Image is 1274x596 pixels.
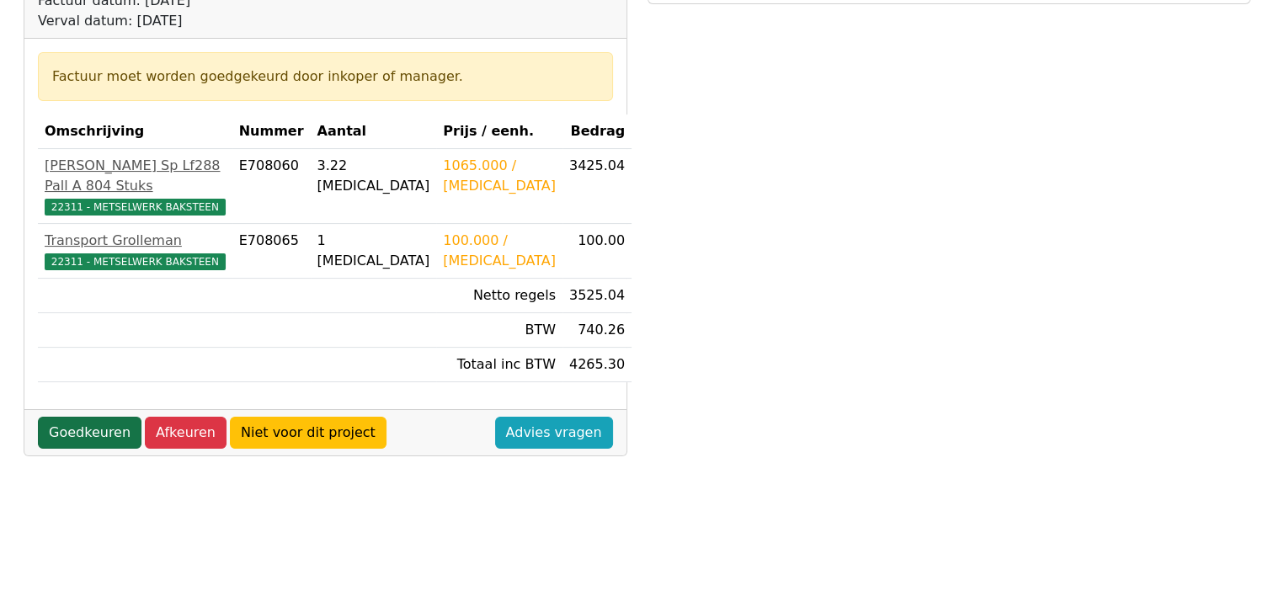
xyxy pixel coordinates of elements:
[311,114,437,149] th: Aantal
[562,279,632,313] td: 3525.04
[145,417,227,449] a: Afkeuren
[562,114,632,149] th: Bedrag
[232,114,311,149] th: Nummer
[443,156,556,196] div: 1065.000 / [MEDICAL_DATA]
[45,199,226,216] span: 22311 - METSELWERK BAKSTEEN
[436,114,562,149] th: Prijs / eenh.
[317,231,430,271] div: 1 [MEDICAL_DATA]
[230,417,386,449] a: Niet voor dit project
[38,417,141,449] a: Goedkeuren
[562,313,632,348] td: 740.26
[562,224,632,279] td: 100.00
[495,417,613,449] a: Advies vragen
[45,231,226,251] div: Transport Grolleman
[45,156,226,216] a: [PERSON_NAME] Sp Lf288 Pall A 804 Stuks22311 - METSELWERK BAKSTEEN
[436,348,562,382] td: Totaal inc BTW
[232,224,311,279] td: E708065
[52,67,599,87] div: Factuur moet worden goedgekeurd door inkoper of manager.
[436,279,562,313] td: Netto regels
[232,149,311,224] td: E708060
[38,114,232,149] th: Omschrijving
[562,348,632,382] td: 4265.30
[45,231,226,271] a: Transport Grolleman22311 - METSELWERK BAKSTEEN
[562,149,632,224] td: 3425.04
[38,11,369,31] div: Verval datum: [DATE]
[45,253,226,270] span: 22311 - METSELWERK BAKSTEEN
[443,231,556,271] div: 100.000 / [MEDICAL_DATA]
[45,156,226,196] div: [PERSON_NAME] Sp Lf288 Pall A 804 Stuks
[436,313,562,348] td: BTW
[317,156,430,196] div: 3.22 [MEDICAL_DATA]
